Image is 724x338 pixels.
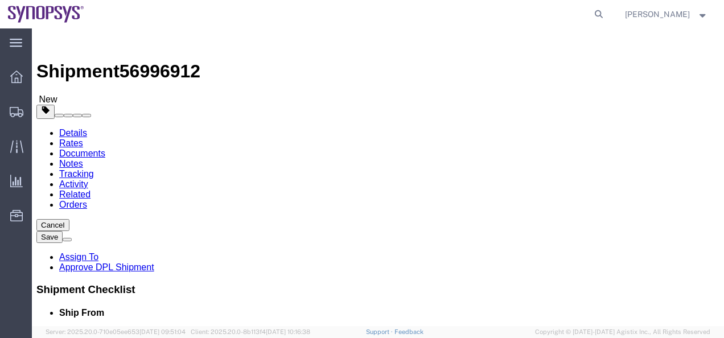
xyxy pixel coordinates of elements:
span: Copyright © [DATE]-[DATE] Agistix Inc., All Rights Reserved [535,327,710,337]
span: [DATE] 09:51:04 [139,328,186,335]
button: [PERSON_NAME] [624,7,709,21]
a: Feedback [394,328,423,335]
a: Support [366,328,394,335]
span: Client: 2025.20.0-8b113f4 [191,328,310,335]
img: logo [8,6,84,23]
iframe: FS Legacy Container [32,28,724,326]
span: Server: 2025.20.0-710e05ee653 [46,328,186,335]
span: Terence Perkins [625,8,690,20]
span: [DATE] 10:16:38 [266,328,310,335]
